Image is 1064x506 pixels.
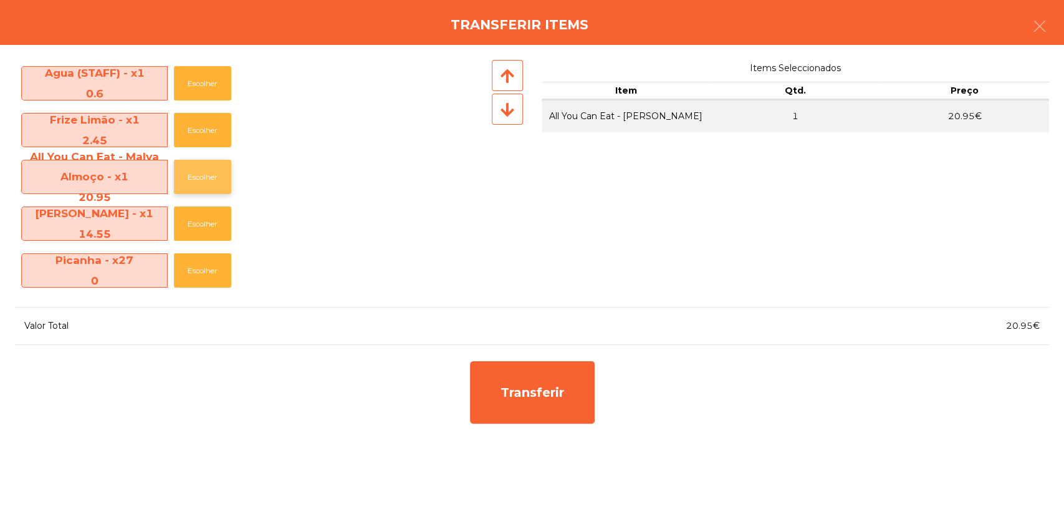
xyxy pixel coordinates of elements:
[22,110,167,150] span: Frize Limão - x1
[542,82,711,100] th: Item
[22,203,167,244] span: [PERSON_NAME] - x1
[711,100,880,132] td: 1
[22,84,167,104] div: 0.6
[22,250,167,291] span: Picanha - x27
[22,271,167,291] div: 0
[174,207,231,241] button: Escolher
[880,100,1050,132] td: 20.95€
[24,320,69,331] span: Valor Total
[174,66,231,100] button: Escolher
[880,82,1050,100] th: Preço
[22,130,167,150] div: 2.45
[22,187,167,207] div: 20.95
[451,16,588,34] h4: Transferir items
[22,63,167,104] span: Agua (STAFF) - x1
[470,361,595,424] div: Transferir
[1006,320,1040,331] span: 20.95€
[174,160,231,194] button: Escolher
[22,224,167,244] div: 14.55
[542,100,711,132] td: All You Can Eat - [PERSON_NAME]
[22,147,167,207] span: All You Can Eat - Malva Almoço - x1
[542,60,1050,77] span: Items Seleccionados
[174,253,231,288] button: Escolher
[711,82,880,100] th: Qtd.
[174,113,231,147] button: Escolher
